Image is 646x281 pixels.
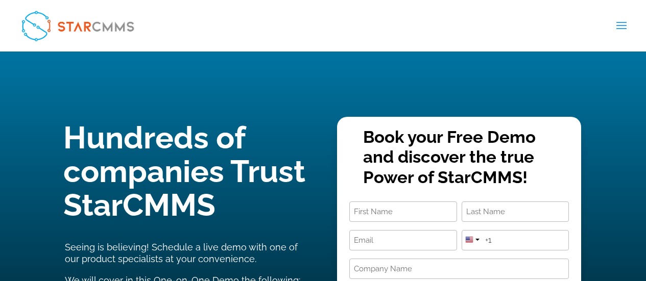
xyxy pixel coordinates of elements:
span: Seeing is believing! Schedule a live demo with one of our product specialists at your convenience. [65,242,298,265]
input: Company Name [349,259,569,279]
input: First Name [349,201,457,222]
input: Phone Number [462,230,569,250]
img: StarCMMS [16,6,139,46]
p: Book your Free Demo and discover the true Power of StarCMMS! [363,127,556,188]
input: Email [349,230,457,250]
input: Last Name [462,201,569,222]
h1: Hundreds of companies Trust StarCMMS [63,121,309,227]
